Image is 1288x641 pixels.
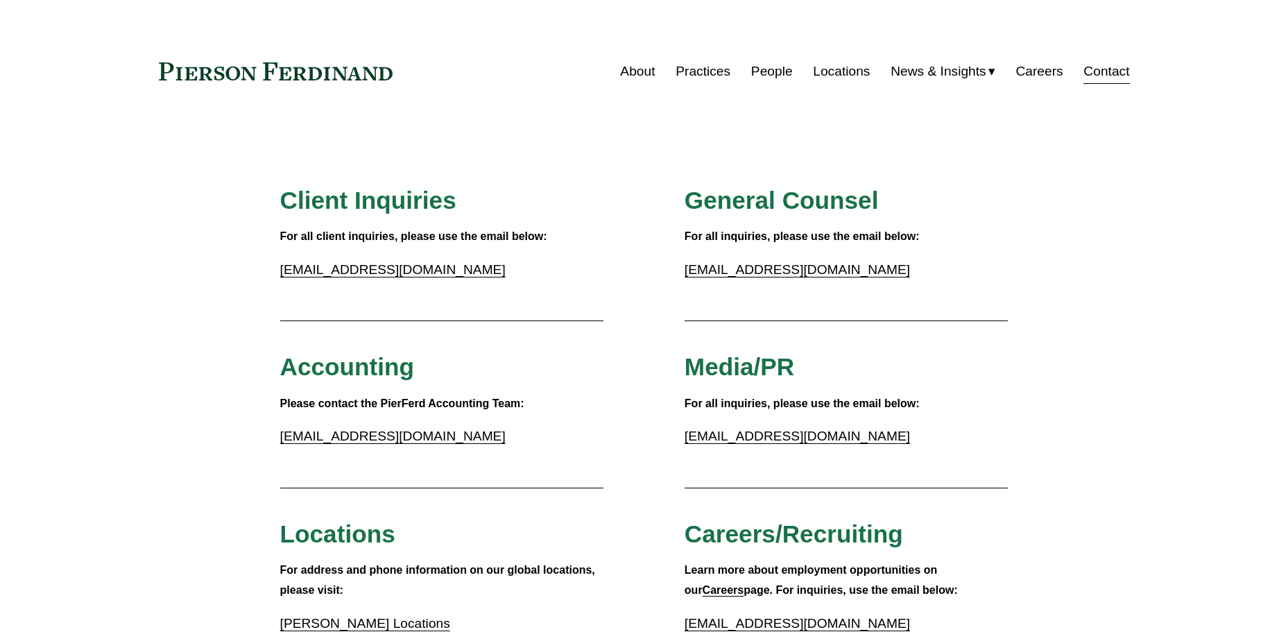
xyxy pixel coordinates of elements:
span: Locations [280,520,395,547]
a: Practices [676,58,730,85]
strong: For all client inquiries, please use the email below: [280,230,547,242]
strong: For all inquiries, please use the email below: [685,230,920,242]
span: General Counsel [685,187,879,214]
a: [EMAIL_ADDRESS][DOMAIN_NAME] [280,262,506,277]
a: About [620,58,655,85]
strong: page. For inquiries, use the email below: [744,584,958,596]
a: [EMAIL_ADDRESS][DOMAIN_NAME] [685,429,910,443]
strong: Please contact the PierFerd Accounting Team: [280,398,524,409]
strong: For address and phone information on our global locations, please visit: [280,564,599,596]
span: Media/PR [685,353,794,380]
strong: For all inquiries, please use the email below: [685,398,920,409]
span: Client Inquiries [280,187,456,214]
a: Locations [813,58,870,85]
a: [EMAIL_ADDRESS][DOMAIN_NAME] [685,262,910,277]
a: [EMAIL_ADDRESS][DOMAIN_NAME] [685,616,910,631]
a: People [751,58,793,85]
strong: Learn more about employment opportunities on our [685,564,941,596]
span: News & Insights [891,60,986,84]
span: Careers/Recruiting [685,520,903,547]
a: Careers [1015,58,1063,85]
a: [EMAIL_ADDRESS][DOMAIN_NAME] [280,429,506,443]
a: Careers [703,584,744,596]
a: [PERSON_NAME] Locations [280,616,450,631]
span: Accounting [280,353,415,380]
a: Contact [1083,58,1129,85]
a: folder dropdown [891,58,995,85]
